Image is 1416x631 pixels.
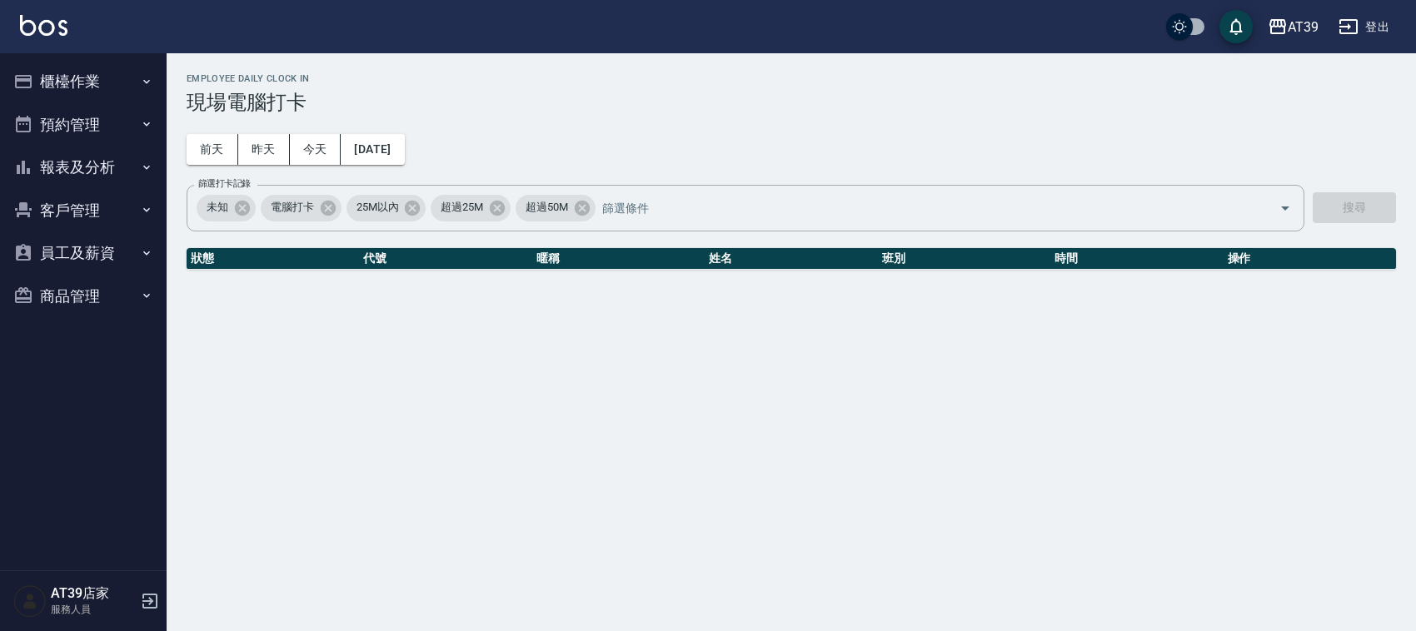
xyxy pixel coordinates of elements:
button: 前天 [187,134,238,165]
button: save [1219,10,1253,43]
th: 姓名 [705,248,877,270]
span: 未知 [197,199,238,216]
th: 班別 [878,248,1050,270]
div: 25M以內 [347,195,426,221]
button: 今天 [290,134,342,165]
label: 篩選打卡記錄 [198,177,251,190]
th: 暱稱 [532,248,705,270]
img: Logo [20,15,67,36]
div: 未知 [197,195,256,221]
h2: Employee Daily Clock In [187,73,1396,84]
h3: 現場電腦打卡 [187,91,1396,114]
th: 狀態 [187,248,359,270]
p: 服務人員 [51,602,136,617]
button: 預約管理 [7,103,160,147]
div: 超過25M [431,195,511,221]
button: Open [1272,195,1299,221]
div: AT39 [1288,17,1319,37]
button: [DATE] [341,134,404,165]
div: 電腦打卡 [261,195,342,221]
span: 25M以內 [347,199,409,216]
th: 時間 [1050,248,1223,270]
button: 商品管理 [7,275,160,318]
span: 電腦打卡 [261,199,324,216]
button: AT39 [1261,10,1325,44]
button: 櫃檯作業 [7,60,160,103]
button: 報表及分析 [7,146,160,189]
span: 超過25M [431,199,493,216]
span: 超過50M [516,199,578,216]
input: 篩選條件 [598,193,1250,222]
button: 客戶管理 [7,189,160,232]
th: 代號 [359,248,531,270]
button: 登出 [1332,12,1396,42]
button: 員工及薪資 [7,231,160,275]
button: 昨天 [238,134,290,165]
h5: AT39店家 [51,585,136,602]
div: 超過50M [516,195,596,221]
img: Person [13,584,47,618]
th: 操作 [1224,248,1396,270]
